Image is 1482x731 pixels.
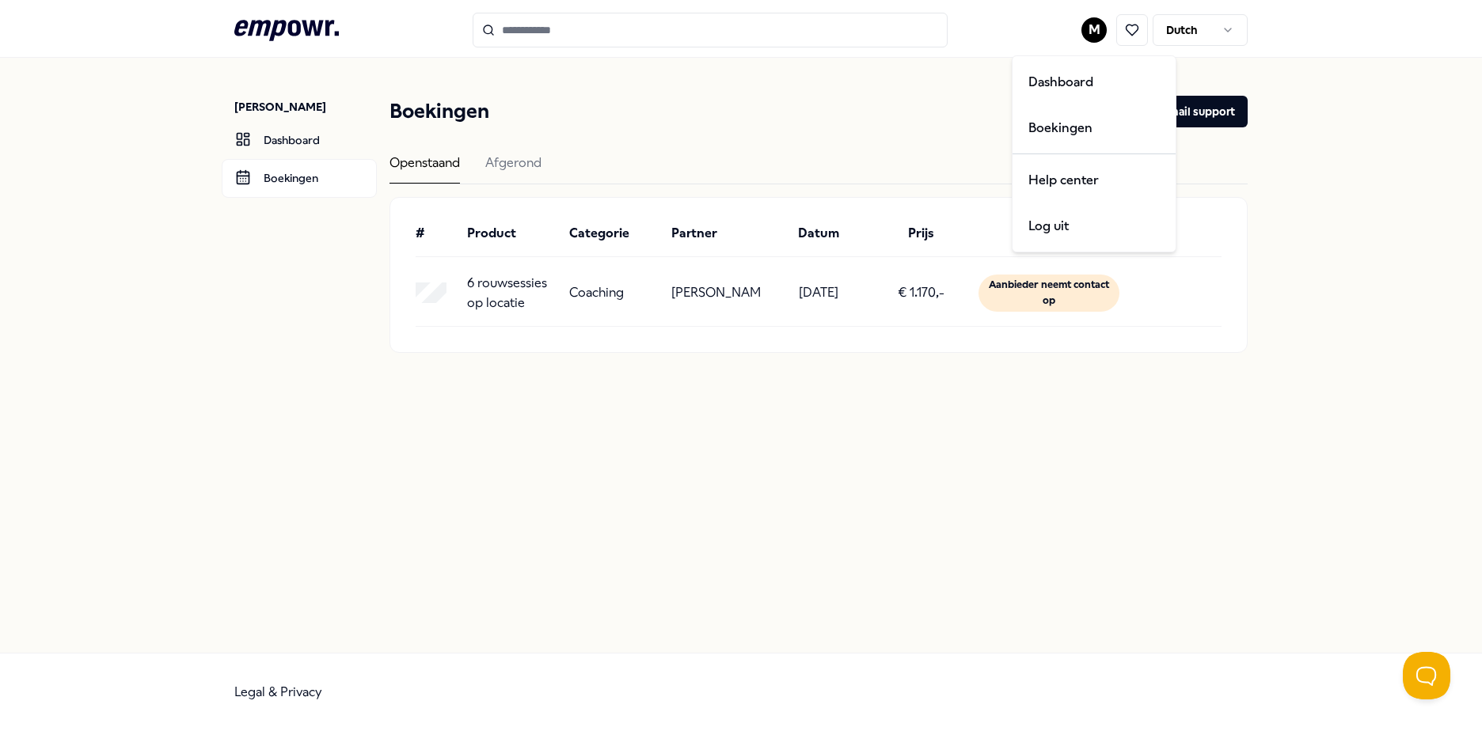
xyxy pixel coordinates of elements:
[467,223,557,244] div: Product
[467,273,557,313] p: 6 rouwsessies op locatie
[671,223,761,244] div: Partner
[1149,96,1248,127] button: Email support
[1403,652,1450,699] iframe: Help Scout Beacon - Open
[1081,17,1107,43] button: M
[416,223,454,244] div: #
[978,223,1119,244] div: Status
[978,275,1119,312] div: Aanbieder neemt contact op
[773,223,863,244] div: Datum
[222,159,377,197] a: Boekingen
[671,282,761,303] p: [PERSON_NAME]
[799,282,838,303] p: [DATE]
[389,153,460,184] div: Openstaand
[1016,203,1172,249] div: Log uit
[1016,157,1172,203] a: Help center
[485,153,541,184] div: Afgerond
[1012,55,1176,252] div: M
[234,99,377,115] p: [PERSON_NAME]
[234,684,322,699] a: Legal & Privacy
[1016,105,1172,151] a: Boekingen
[569,223,659,244] div: Categorie
[569,282,624,303] p: Coaching
[898,282,944,303] p: € 1.170,-
[1016,59,1172,105] a: Dashboard
[222,121,377,159] a: Dashboard
[876,223,966,244] div: Prijs
[389,96,489,127] h1: Boekingen
[473,13,948,47] input: Search for products, categories or subcategories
